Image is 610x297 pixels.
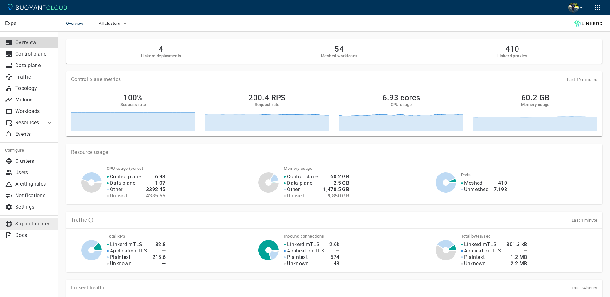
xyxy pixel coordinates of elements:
[15,192,53,199] p: Notifications
[255,102,280,107] h5: Request rate
[15,97,53,103] p: Metrics
[71,217,87,223] p: Traffic
[391,102,412,107] h5: CPU usage
[15,51,53,57] p: Control plane
[120,102,146,107] h5: Success rate
[473,93,597,131] a: 60.2 GBMemory usage
[323,180,349,186] h4: 2.5 GB
[329,260,340,267] h4: 48
[287,241,320,248] p: Linkerd mTLS
[15,85,53,92] p: Topology
[464,254,485,260] p: Plaintext
[110,186,123,193] p: Other
[383,93,420,102] h2: 6.93 cores
[15,62,53,69] p: Data plane
[464,260,486,267] p: Unknown
[15,39,53,46] p: Overview
[287,180,312,186] p: Data plane
[15,169,53,176] p: Users
[152,248,166,254] h4: —
[110,241,143,248] p: Linkerd mTLS
[568,3,579,13] img: Bjorn Stange
[146,180,166,186] h4: 1.07
[287,186,300,193] p: Other
[323,174,349,180] h4: 60.2 GB
[123,93,143,102] h2: 100%
[5,148,53,153] h5: Configure
[494,180,507,186] h4: 410
[339,93,463,131] a: 6.93 coresCPU usage
[110,254,131,260] p: Plaintext
[110,174,141,180] p: Control plane
[323,193,349,199] h4: 9,850 GB
[88,217,94,223] svg: TLS data is compiled from traffic seen by Linkerd proxies. RPS and TCP bytes reflect both inbound...
[497,53,527,59] h5: Linkerd proxies
[66,15,91,32] span: Overview
[71,93,195,131] a: 100%Success rate
[287,260,308,267] p: Unknown
[248,93,286,102] h2: 200.4 RPS
[99,19,129,28] button: All clusters
[5,20,53,27] p: Expel
[464,241,497,248] p: Linkerd mTLS
[15,221,53,227] p: Support center
[15,74,53,80] p: Traffic
[110,180,135,186] p: Data plane
[152,260,166,267] h4: —
[506,260,527,267] h4: 2.2 MB
[497,45,527,53] h2: 410
[521,93,550,102] h2: 60.2 GB
[15,158,53,164] p: Clusters
[287,248,324,254] p: Application TLS
[141,45,181,53] h2: 4
[464,186,489,193] p: Unmeshed
[15,204,53,210] p: Settings
[141,53,181,59] h5: Linkerd deployments
[572,286,597,290] span: Last 24 hours
[71,76,121,83] p: Control plane metrics
[152,241,166,248] h4: 32.8
[287,254,308,260] p: Plaintext
[110,260,132,267] p: Unknown
[329,248,340,254] h4: —
[321,45,357,53] h2: 54
[152,254,166,260] h4: 215.6
[146,186,166,193] h4: 3392.45
[572,218,597,223] span: Last 1 minute
[464,248,502,254] p: Application TLS
[506,248,527,254] h4: —
[329,241,340,248] h4: 2.6k
[146,193,166,199] h4: 4385.55
[110,248,147,254] p: Application TLS
[15,108,53,114] p: Workloads
[287,174,318,180] p: Control plane
[205,93,329,131] a: 200.4 RPSRequest rate
[71,285,104,291] p: Linkerd health
[146,174,166,180] h4: 6.93
[71,149,597,155] p: Resource usage
[15,120,41,126] p: Resources
[464,180,483,186] p: Meshed
[15,232,53,238] p: Docs
[567,77,598,82] span: Last 10 minutes
[329,254,340,260] h4: 574
[15,131,53,137] p: Events
[321,53,357,59] h5: Meshed workloads
[99,21,121,26] span: All clusters
[521,102,550,107] h5: Memory usage
[287,193,304,199] p: Unused
[506,254,527,260] h4: 1.2 MB
[506,241,527,248] h4: 301.3 kB
[323,186,349,193] h4: 1,478.5 GB
[15,181,53,187] p: Alerting rules
[494,186,507,193] h4: 7,193
[110,193,127,199] p: Unused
